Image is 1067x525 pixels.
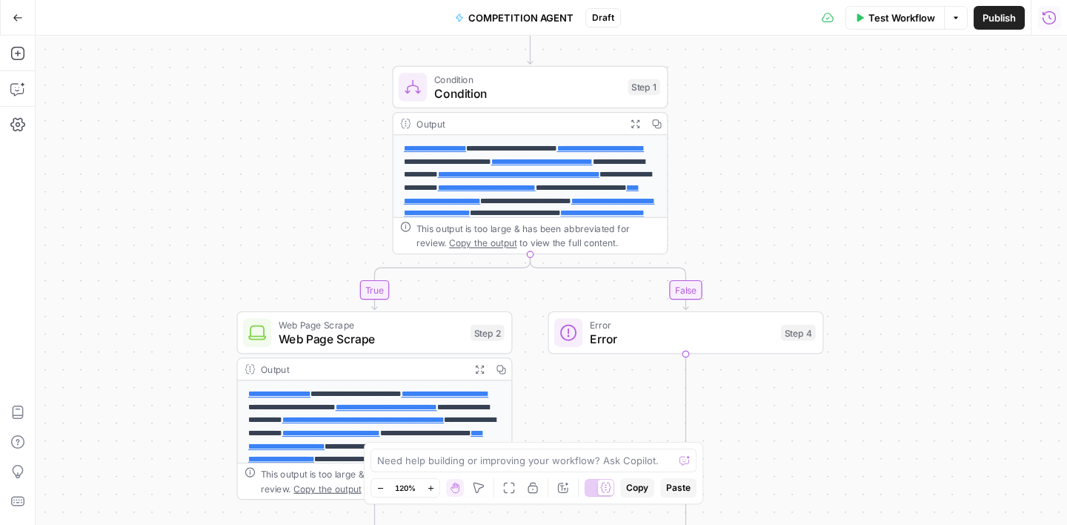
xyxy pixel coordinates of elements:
[974,6,1025,30] button: Publish
[434,85,621,102] span: Condition
[626,481,648,495] span: Copy
[434,72,621,86] span: Condition
[531,254,689,309] g: Edge from step_1 to step_4
[590,330,774,348] span: Error
[590,317,774,331] span: Error
[261,362,464,376] div: Output
[293,483,361,494] span: Copy the output
[548,311,824,354] div: ErrorErrorStep 4
[471,325,505,341] div: Step 2
[628,79,660,96] div: Step 1
[416,222,660,250] div: This output is too large & has been abbreviated for review. to view the full content.
[395,482,416,494] span: 120%
[468,10,574,25] span: COMPETITION AGENT
[666,481,691,495] span: Paste
[372,254,531,309] g: Edge from step_1 to step_2
[528,13,533,65] g: Edge from start to step_1
[983,10,1016,25] span: Publish
[279,330,464,348] span: Web Page Scrape
[845,6,944,30] button: Test Workflow
[592,11,614,24] span: Draft
[279,317,464,331] span: Web Page Scrape
[416,116,619,131] div: Output
[868,10,935,25] span: Test Workflow
[660,478,697,498] button: Paste
[261,467,505,495] div: This output is too large & has been abbreviated for review. to view the full content.
[449,237,516,248] span: Copy the output
[620,478,654,498] button: Copy
[446,6,582,30] button: COMPETITION AGENT
[781,325,816,341] div: Step 4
